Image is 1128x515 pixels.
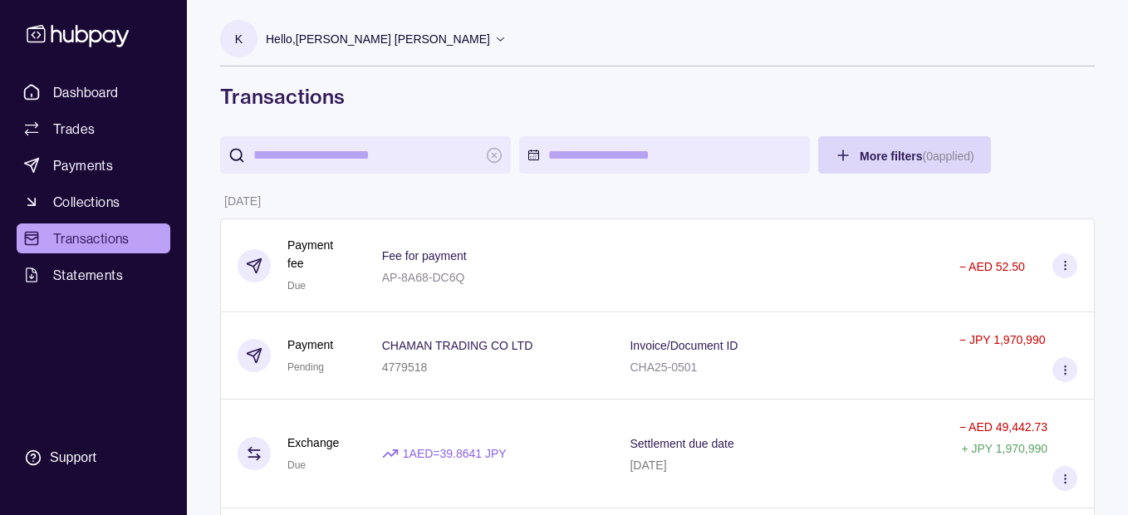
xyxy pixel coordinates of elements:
[287,434,339,452] p: Exchange
[959,333,1046,346] p: − JPY 1,970,990
[818,136,991,174] button: More filters(0applied)
[287,236,349,272] p: Payment fee
[287,280,306,292] span: Due
[17,77,170,107] a: Dashboard
[53,265,123,285] span: Statements
[17,114,170,144] a: Trades
[959,260,1025,273] p: − AED 52.50
[287,336,333,354] p: Payment
[253,136,478,174] input: search
[922,150,974,163] p: ( 0 applied)
[630,339,738,352] p: Invoice/Document ID
[17,150,170,180] a: Payments
[630,360,697,374] p: CHA25-0501
[53,119,95,139] span: Trades
[382,249,467,262] p: Fee for payment
[53,155,113,175] span: Payments
[17,260,170,290] a: Statements
[50,449,96,467] div: Support
[860,150,974,163] span: More filters
[235,30,243,48] p: K
[17,440,170,475] a: Support
[382,360,428,374] p: 4779518
[287,361,324,373] span: Pending
[53,82,119,102] span: Dashboard
[961,442,1047,455] p: + JPY 1,970,990
[17,223,170,253] a: Transactions
[630,459,666,472] p: [DATE]
[224,194,261,208] p: [DATE]
[630,437,733,450] p: Settlement due date
[53,228,130,248] span: Transactions
[266,30,490,48] p: Hello, [PERSON_NAME] [PERSON_NAME]
[17,187,170,217] a: Collections
[403,444,507,463] p: 1 AED = 39.8641 JPY
[959,420,1047,434] p: − AED 49,442.73
[382,271,465,284] p: AP-8A68-DC6Q
[220,83,1095,110] h1: Transactions
[382,339,533,352] p: CHAMAN TRADING CO LTD
[287,459,306,471] span: Due
[53,192,120,212] span: Collections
